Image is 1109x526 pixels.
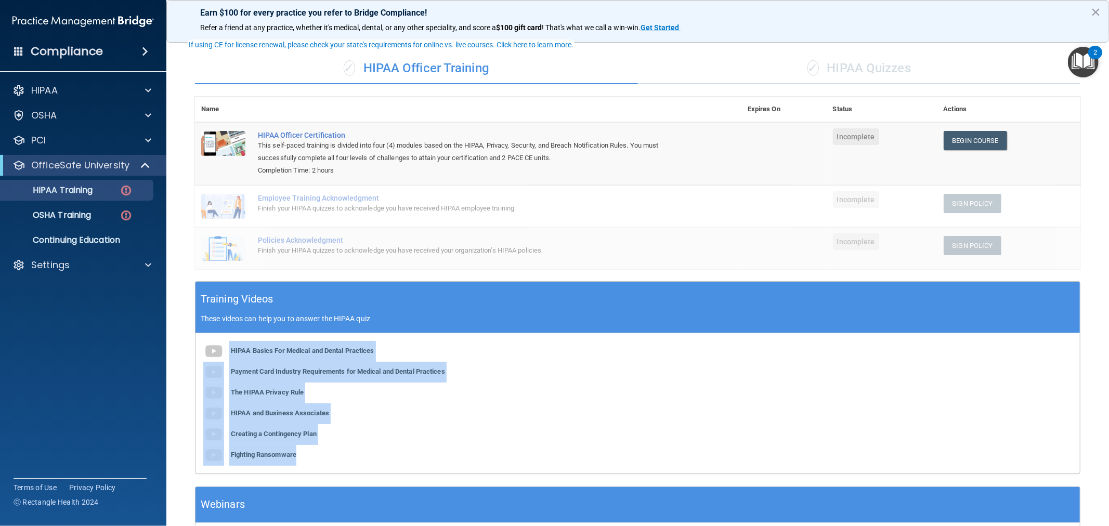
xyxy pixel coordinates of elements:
img: danger-circle.6113f641.png [120,209,133,222]
p: OfficeSafe University [31,159,129,172]
div: HIPAA Officer Training [195,53,638,84]
a: Begin Course [944,131,1007,150]
h5: Webinars [201,495,245,514]
button: Close [1091,4,1101,20]
p: PCI [31,134,46,147]
div: Completion Time: 2 hours [258,164,689,177]
a: PCI [12,134,151,147]
b: Creating a Contingency Plan [231,430,317,438]
a: Settings [12,259,151,271]
b: Fighting Ransomware [231,451,296,458]
p: OSHA Training [7,210,91,220]
span: ! That's what we call a win-win. [542,23,641,32]
th: Expires On [741,97,827,122]
a: OfficeSafe University [12,159,151,172]
img: PMB logo [12,11,154,32]
p: Settings [31,259,70,271]
img: gray_youtube_icon.38fcd6cc.png [203,383,224,403]
h5: Training Videos [201,290,273,308]
b: HIPAA and Business Associates [231,409,329,417]
a: Terms of Use [14,482,57,493]
p: HIPAA [31,84,58,97]
strong: $100 gift card [496,23,542,32]
strong: Get Started [641,23,679,32]
button: Open Resource Center, 2 new notifications [1068,47,1099,77]
span: Ⓒ Rectangle Health 2024 [14,497,99,507]
p: HIPAA Training [7,185,93,195]
b: HIPAA Basics For Medical and Dental Practices [231,347,374,354]
div: HIPAA Quizzes [638,53,1081,84]
span: Refer a friend at any practice, whether it's medical, dental, or any other speciality, and score a [200,23,496,32]
span: ✓ [807,60,819,76]
th: Name [195,97,252,122]
a: HIPAA Officer Certification [258,131,689,139]
b: The HIPAA Privacy Rule [231,388,304,396]
div: If using CE for license renewal, please check your state's requirements for online vs. live cours... [189,41,573,48]
img: gray_youtube_icon.38fcd6cc.png [203,424,224,445]
img: gray_youtube_icon.38fcd6cc.png [203,362,224,383]
span: ✓ [344,60,355,76]
a: Privacy Policy [69,482,116,493]
h4: Compliance [31,44,103,59]
span: Incomplete [833,233,879,250]
div: Finish your HIPAA quizzes to acknowledge you have received HIPAA employee training. [258,202,689,215]
span: Incomplete [833,128,879,145]
p: Continuing Education [7,235,149,245]
a: OSHA [12,109,151,122]
div: Policies Acknowledgment [258,236,689,244]
a: HIPAA [12,84,151,97]
button: Sign Policy [944,194,1001,213]
a: Get Started [641,23,681,32]
img: danger-circle.6113f641.png [120,184,133,197]
button: Sign Policy [944,236,1001,255]
img: gray_youtube_icon.38fcd6cc.png [203,445,224,466]
img: gray_youtube_icon.38fcd6cc.png [203,403,224,424]
p: These videos can help you to answer the HIPAA quiz [201,314,1075,323]
div: 2 [1093,52,1097,66]
span: Incomplete [833,191,879,208]
div: This self-paced training is divided into four (4) modules based on the HIPAA, Privacy, Security, ... [258,139,689,164]
button: If using CE for license renewal, please check your state's requirements for online vs. live cours... [187,40,575,50]
div: Finish your HIPAA quizzes to acknowledge you have received your organization’s HIPAA policies. [258,244,689,257]
p: Earn $100 for every practice you refer to Bridge Compliance! [200,8,1075,18]
img: gray_youtube_icon.38fcd6cc.png [203,341,224,362]
th: Status [827,97,937,122]
th: Actions [937,97,1080,122]
b: Payment Card Industry Requirements for Medical and Dental Practices [231,367,445,375]
div: Employee Training Acknowledgment [258,194,689,202]
p: OSHA [31,109,57,122]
